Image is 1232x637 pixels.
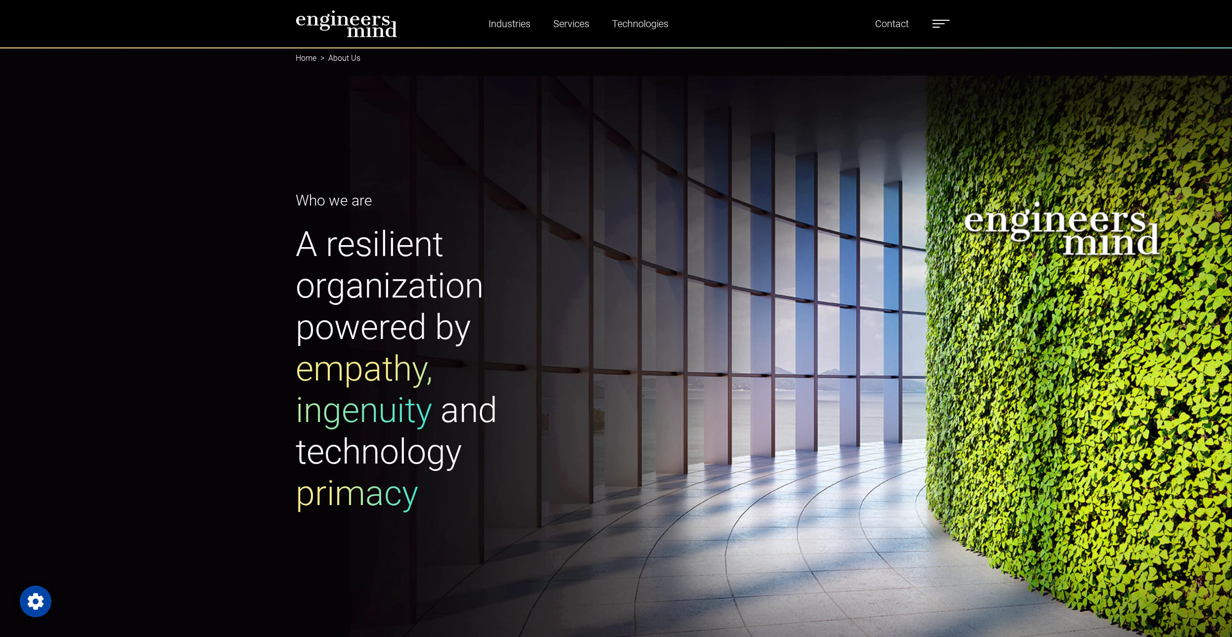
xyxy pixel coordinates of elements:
[549,12,593,35] a: Services
[296,47,936,69] nav: breadcrumb
[871,12,913,35] a: Contact
[484,12,534,35] a: Industries
[296,473,418,513] span: primacy
[296,10,397,38] img: logo
[296,223,610,514] h1: A resilient organization powered by and technology
[296,189,610,212] p: Who we are
[296,53,316,63] a: Home
[316,52,360,64] li: About Us
[296,348,433,430] span: empathy, ingenuity
[608,12,672,35] a: Technologies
